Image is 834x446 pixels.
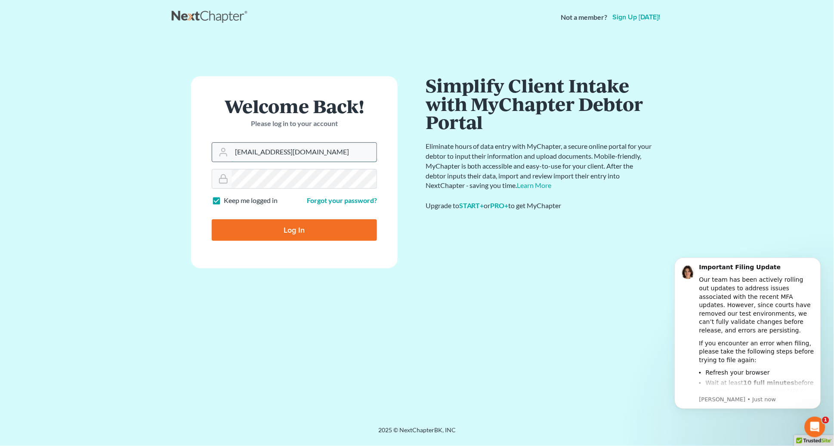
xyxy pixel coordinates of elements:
a: PRO+ [491,201,509,209]
input: Email Address [232,143,377,162]
strong: Not a member? [561,12,608,22]
p: Please log in to your account [212,119,377,129]
a: Learn More [517,181,552,189]
a: START+ [459,201,484,209]
div: Upgrade to or to get MyChapter [426,201,654,211]
a: Forgot your password? [307,196,377,204]
input: Log In [212,219,377,241]
h1: Simplify Client Intake with MyChapter Debtor Portal [426,76,654,131]
span: 1 [822,417,829,424]
h1: Welcome Back! [212,97,377,115]
iframe: Intercom notifications message [662,247,834,442]
a: Sign up [DATE]! [611,14,662,21]
iframe: Intercom live chat [805,417,825,437]
div: 2025 © NextChapterBK, INC [172,426,662,441]
p: Eliminate hours of data entry with MyChapter, a secure online portal for your debtor to input the... [426,141,654,191]
label: Keep me logged in [224,196,278,206]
